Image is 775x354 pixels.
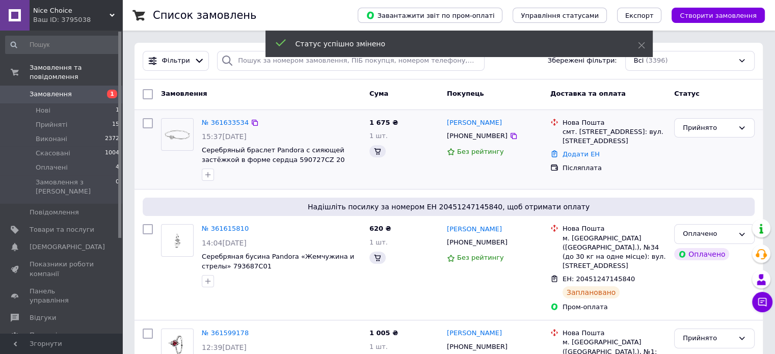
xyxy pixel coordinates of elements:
[147,202,751,212] span: Надішліть посилку за номером ЕН 20451247145840, щоб отримати оплату
[30,225,94,234] span: Товари та послуги
[202,146,344,164] a: Серебряный браслет Pandora с сияющей застёжкой в форме сердца 590727CZ 20
[162,56,190,66] span: Фільтри
[161,224,194,257] a: Фото товару
[30,287,94,305] span: Панель управління
[36,178,116,196] span: Замовлення з [PERSON_NAME]
[563,234,666,271] div: м. [GEOGRAPHIC_DATA] ([GEOGRAPHIC_DATA].), №34 (до 30 кг на одне місце): вул. [STREET_ADDRESS]
[447,118,502,128] a: [PERSON_NAME]
[30,260,94,278] span: Показники роботи компанії
[563,286,620,298] div: Заплановано
[162,119,193,150] img: Фото товару
[563,329,666,338] div: Нова Пошта
[563,164,666,173] div: Післяплата
[674,248,729,260] div: Оплачено
[369,329,398,337] span: 1 005 ₴
[33,6,110,15] span: Nice Choice
[680,12,757,19] span: Створити замовлення
[563,275,635,283] span: ЕН: 20451247145840
[521,12,599,19] span: Управління статусами
[369,119,398,126] span: 1 675 ₴
[369,343,388,350] span: 1 шт.
[116,178,119,196] span: 0
[36,120,67,129] span: Прийняті
[217,51,485,71] input: Пошук за номером замовлення, ПІБ покупця, номером телефону, Email, номером накладної
[30,242,105,252] span: [DEMOGRAPHIC_DATA]
[202,253,354,270] a: Серебряная бусина Pandora «Жемчужина и стрелы» 793687C01
[202,343,247,351] span: 12:39[DATE]
[661,11,765,19] a: Створити замовлення
[447,225,502,234] a: [PERSON_NAME]
[202,225,249,232] a: № 361615810
[369,225,391,232] span: 620 ₴
[447,329,502,338] a: [PERSON_NAME]
[513,8,607,23] button: Управління статусами
[36,149,70,158] span: Скасовані
[445,236,510,249] div: [PHONE_NUMBER]
[369,132,388,140] span: 1 шт.
[445,340,510,353] div: [PHONE_NUMBER]
[369,238,388,246] span: 1 шт.
[563,118,666,127] div: Нова Пошта
[296,39,612,49] div: Статус успішно змінено
[202,239,247,247] span: 14:04[DATE]
[162,225,193,256] img: Фото товару
[683,333,734,344] div: Прийнято
[445,129,510,143] div: [PHONE_NUMBER]
[550,90,626,97] span: Доставка та оплата
[646,57,667,64] span: (3396)
[358,8,502,23] button: Завантажити звіт по пром-оплаті
[202,329,249,337] a: № 361599178
[116,106,119,115] span: 1
[30,313,56,322] span: Відгуки
[153,9,256,21] h1: Список замовлень
[634,56,644,66] span: Всі
[447,90,484,97] span: Покупець
[672,8,765,23] button: Створити замовлення
[30,63,122,81] span: Замовлення та повідомлення
[30,331,57,340] span: Покупці
[105,149,119,158] span: 1004
[548,56,617,66] span: Збережені фільтри:
[161,118,194,151] a: Фото товару
[563,127,666,146] div: смт. [STREET_ADDRESS]: вул. [STREET_ADDRESS]
[30,208,79,217] span: Повідомлення
[112,120,119,129] span: 15
[105,134,119,144] span: 2372
[752,292,772,312] button: Чат з покупцем
[683,123,734,133] div: Прийнято
[563,150,600,158] a: Додати ЕН
[617,8,662,23] button: Експорт
[202,119,249,126] a: № 361633534
[457,254,504,261] span: Без рейтингу
[5,36,120,54] input: Пошук
[36,163,68,172] span: Оплачені
[36,106,50,115] span: Нові
[33,15,122,24] div: Ваш ID: 3795038
[457,148,504,155] span: Без рейтингу
[674,90,700,97] span: Статус
[30,90,72,99] span: Замовлення
[369,90,388,97] span: Cума
[366,11,494,20] span: Завантажити звіт по пром-оплаті
[563,224,666,233] div: Нова Пошта
[161,90,207,97] span: Замовлення
[625,12,654,19] span: Експорт
[116,163,119,172] span: 4
[107,90,117,98] span: 1
[563,303,666,312] div: Пром-оплата
[36,134,67,144] span: Виконані
[202,132,247,141] span: 15:37[DATE]
[683,229,734,239] div: Оплачено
